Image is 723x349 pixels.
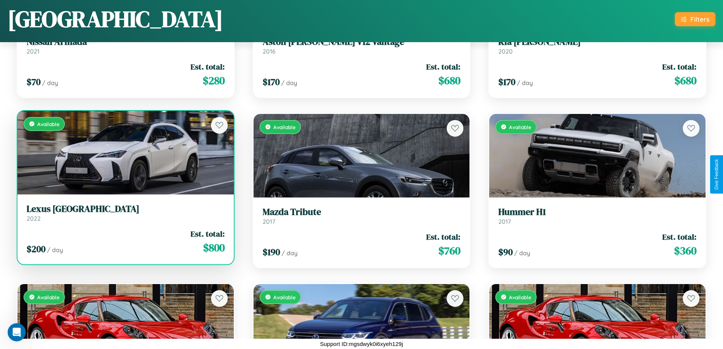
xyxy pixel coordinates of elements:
h3: Aston [PERSON_NAME] V12 Vantage [263,36,461,47]
h3: Mazda Tribute [263,207,461,218]
span: 2022 [27,215,41,222]
span: / day [281,79,297,87]
span: $ 800 [203,240,225,255]
span: $ 360 [674,243,696,258]
span: $ 170 [498,76,515,88]
span: Available [37,121,60,127]
iframe: Intercom live chat [8,323,26,341]
span: $ 90 [498,246,513,258]
span: Est. total: [191,61,225,72]
span: / day [514,249,530,257]
button: Filters [675,12,715,26]
a: Aston [PERSON_NAME] V12 Vantage2016 [263,36,461,55]
a: Kia [PERSON_NAME]2020 [498,36,696,55]
span: / day [517,79,533,87]
div: Filters [690,15,709,23]
h3: Kia [PERSON_NAME] [498,36,696,47]
h3: Hummer H1 [498,207,696,218]
p: Support ID: mgsdwyk0i6xyeh129j [320,339,403,349]
a: Mazda Tribute2017 [263,207,461,225]
h3: Nissan Armada [27,36,225,47]
span: Available [509,294,531,300]
span: Est. total: [426,61,460,72]
span: 2020 [498,47,513,55]
span: Available [273,124,296,130]
span: 2016 [263,47,276,55]
span: Est. total: [426,231,460,242]
span: $ 280 [203,73,225,88]
a: Hummer H12017 [498,207,696,225]
span: Est. total: [191,228,225,239]
span: $ 70 [27,76,41,88]
span: Est. total: [662,61,696,72]
h3: Lexus [GEOGRAPHIC_DATA] [27,204,225,215]
span: $ 170 [263,76,280,88]
span: $ 680 [674,73,696,88]
span: $ 760 [438,243,460,258]
span: / day [47,246,63,254]
span: $ 680 [438,73,460,88]
span: $ 190 [263,246,280,258]
span: Available [509,124,531,130]
a: Nissan Armada2021 [27,36,225,55]
h1: [GEOGRAPHIC_DATA] [8,3,223,35]
span: Est. total: [662,231,696,242]
a: Lexus [GEOGRAPHIC_DATA]2022 [27,204,225,222]
span: 2021 [27,47,39,55]
span: 2017 [263,218,275,225]
span: / day [42,79,58,87]
span: / day [282,249,298,257]
span: $ 200 [27,243,46,255]
div: Give Feedback [714,159,719,190]
span: Available [273,294,296,300]
span: 2017 [498,218,511,225]
span: Available [37,294,60,300]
